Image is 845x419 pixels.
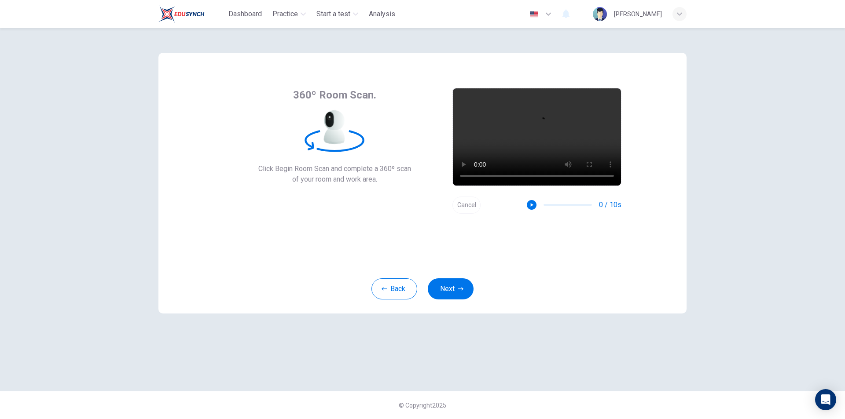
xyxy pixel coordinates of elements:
[529,11,540,18] img: en
[365,6,399,22] button: Analysis
[272,9,298,19] span: Practice
[452,197,481,214] button: Cancel
[158,5,205,23] img: Train Test logo
[313,6,362,22] button: Start a test
[225,6,265,22] button: Dashboard
[258,164,411,174] span: Click Begin Room Scan and complete a 360º scan
[815,389,836,410] div: Open Intercom Messenger
[428,278,474,299] button: Next
[614,9,662,19] div: [PERSON_NAME]
[593,7,607,21] img: Profile picture
[228,9,262,19] span: Dashboard
[371,278,417,299] button: Back
[269,6,309,22] button: Practice
[258,174,411,185] span: of your room and work area.
[369,9,395,19] span: Analysis
[399,402,446,409] span: © Copyright 2025
[158,5,225,23] a: Train Test logo
[599,200,621,210] span: 0 / 10s
[293,88,376,102] span: 360º Room Scan.
[316,9,350,19] span: Start a test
